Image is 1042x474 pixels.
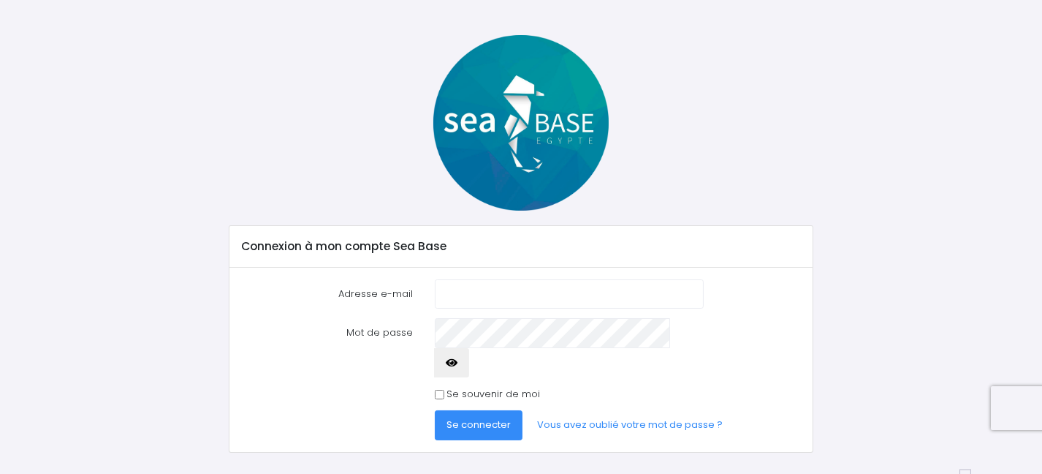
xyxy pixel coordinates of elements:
label: Se souvenir de moi [447,387,541,402]
span: Se connecter [446,418,511,432]
div: Connexion à mon compte Sea Base [229,226,813,267]
button: Se connecter [435,410,522,440]
a: Vous avez oublié votre mot de passe ? [525,410,734,440]
label: Mot de passe [230,318,424,377]
label: Adresse e-mail [230,279,424,309]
